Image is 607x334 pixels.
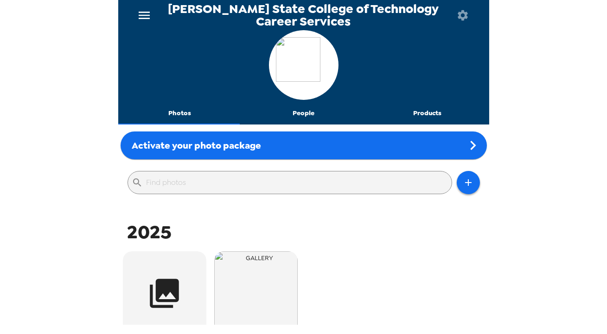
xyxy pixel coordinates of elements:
[132,139,262,151] span: Activate your photo package
[276,37,332,93] img: org logo
[242,102,365,124] button: People
[147,175,448,190] input: Find photos
[159,3,448,27] span: [PERSON_NAME] State College of Technology Career Services
[128,220,172,244] span: 2025
[365,102,489,124] button: Products
[118,102,242,124] button: Photos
